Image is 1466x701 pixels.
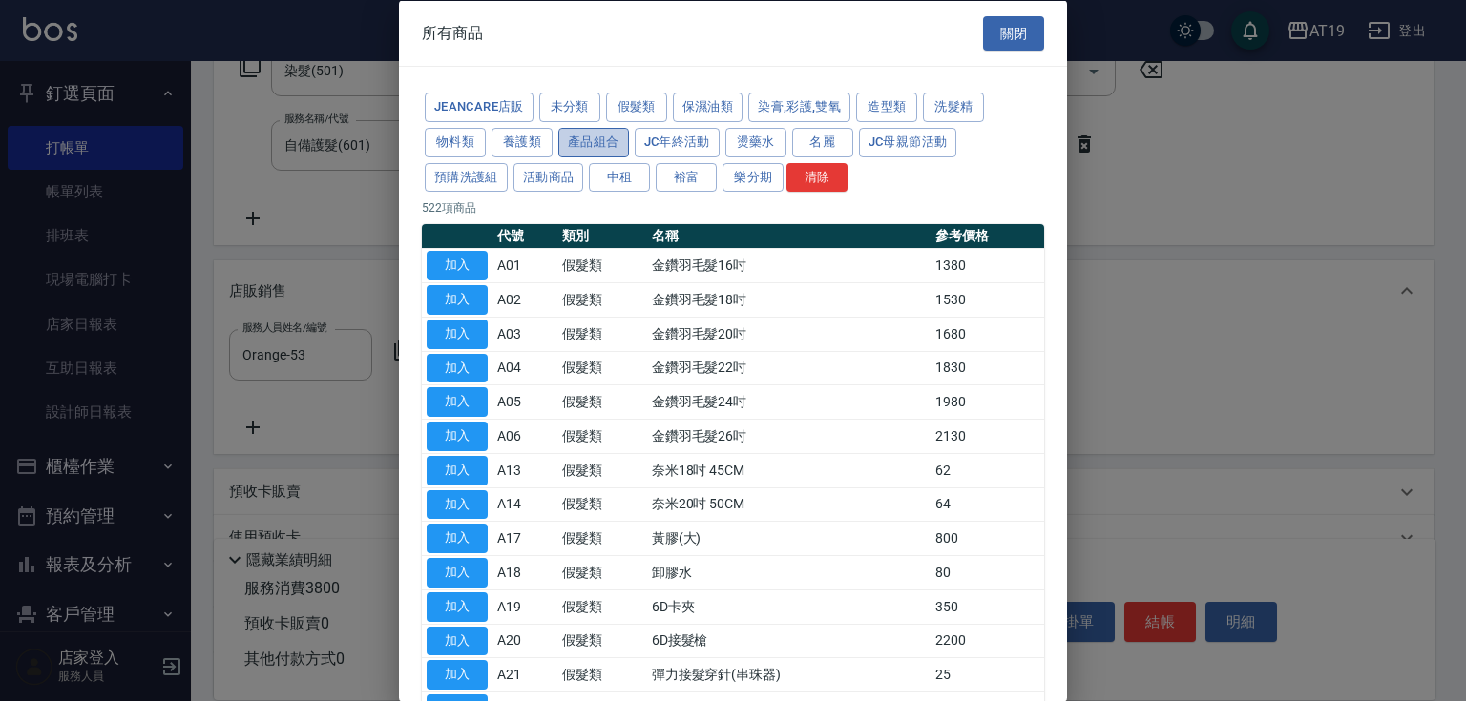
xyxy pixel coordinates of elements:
[539,93,600,122] button: 未分類
[427,251,488,280] button: 加入
[557,555,646,589] td: 假髮類
[983,15,1044,51] button: 關閉
[558,127,629,156] button: 產品組合
[557,282,646,317] td: 假髮類
[725,127,786,156] button: 燙藥水
[492,657,557,691] td: A21
[427,660,488,690] button: 加入
[422,199,1044,216] p: 522 項商品
[425,162,508,192] button: 預購洗護組
[427,422,488,451] button: 加入
[606,93,667,122] button: 假髮類
[931,351,1044,385] td: 1830
[492,282,557,317] td: A02
[635,127,720,156] button: JC年終活動
[748,93,850,122] button: 染膏,彩護,雙氧
[647,351,932,385] td: 金鑽羽毛髮22吋
[427,489,488,519] button: 加入
[425,127,486,156] button: 物料類
[513,162,584,192] button: 活動商品
[557,521,646,555] td: 假髮類
[647,453,932,487] td: 奈米18吋 45CM
[422,23,483,42] span: 所有商品
[557,317,646,351] td: 假髮類
[427,558,488,588] button: 加入
[647,384,932,419] td: 金鑽羽毛髮24吋
[492,419,557,453] td: A06
[427,319,488,348] button: 加入
[427,353,488,382] button: 加入
[647,419,932,453] td: 金鑽羽毛髮26吋
[792,127,853,156] button: 名麗
[557,657,646,691] td: 假髮類
[931,487,1044,522] td: 64
[931,248,1044,282] td: 1380
[427,285,488,315] button: 加入
[859,127,957,156] button: JC母親節活動
[557,224,646,249] th: 類別
[931,555,1044,589] td: 80
[492,624,557,658] td: A20
[647,224,932,249] th: 名稱
[557,384,646,419] td: 假髮類
[647,521,932,555] td: 黃膠(大)
[647,657,932,691] td: 彈力接髮穿針(串珠器)
[425,93,534,122] button: JeanCare店販
[427,455,488,485] button: 加入
[427,591,488,621] button: 加入
[427,387,488,417] button: 加入
[923,93,984,122] button: 洗髮精
[492,453,557,487] td: A13
[931,419,1044,453] td: 2130
[647,317,932,351] td: 金鑽羽毛髮20吋
[931,453,1044,487] td: 62
[557,248,646,282] td: 假髮類
[492,351,557,385] td: A04
[492,384,557,419] td: A05
[557,351,646,385] td: 假髮類
[557,419,646,453] td: 假髮類
[557,487,646,522] td: 假髮類
[931,521,1044,555] td: 800
[647,487,932,522] td: 奈米20吋 50CM
[673,93,743,122] button: 保濕油類
[647,589,932,624] td: 6D卡夾
[647,555,932,589] td: 卸膠水
[492,487,557,522] td: A14
[492,555,557,589] td: A18
[557,589,646,624] td: 假髮類
[492,224,557,249] th: 代號
[589,162,650,192] button: 中租
[492,248,557,282] td: A01
[786,162,848,192] button: 清除
[647,248,932,282] td: 金鑽羽毛髮16吋
[723,162,784,192] button: 樂分期
[492,127,553,156] button: 養護類
[492,521,557,555] td: A17
[427,524,488,553] button: 加入
[931,224,1044,249] th: 參考價格
[647,624,932,658] td: 6D接髮槍
[492,589,557,624] td: A19
[647,282,932,317] td: 金鑽羽毛髮18吋
[931,624,1044,658] td: 2200
[492,317,557,351] td: A03
[656,162,717,192] button: 裕富
[427,626,488,655] button: 加入
[931,317,1044,351] td: 1680
[931,589,1044,624] td: 350
[557,453,646,487] td: 假髮類
[931,657,1044,691] td: 25
[931,282,1044,317] td: 1530
[931,384,1044,419] td: 1980
[557,624,646,658] td: 假髮類
[856,93,917,122] button: 造型類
